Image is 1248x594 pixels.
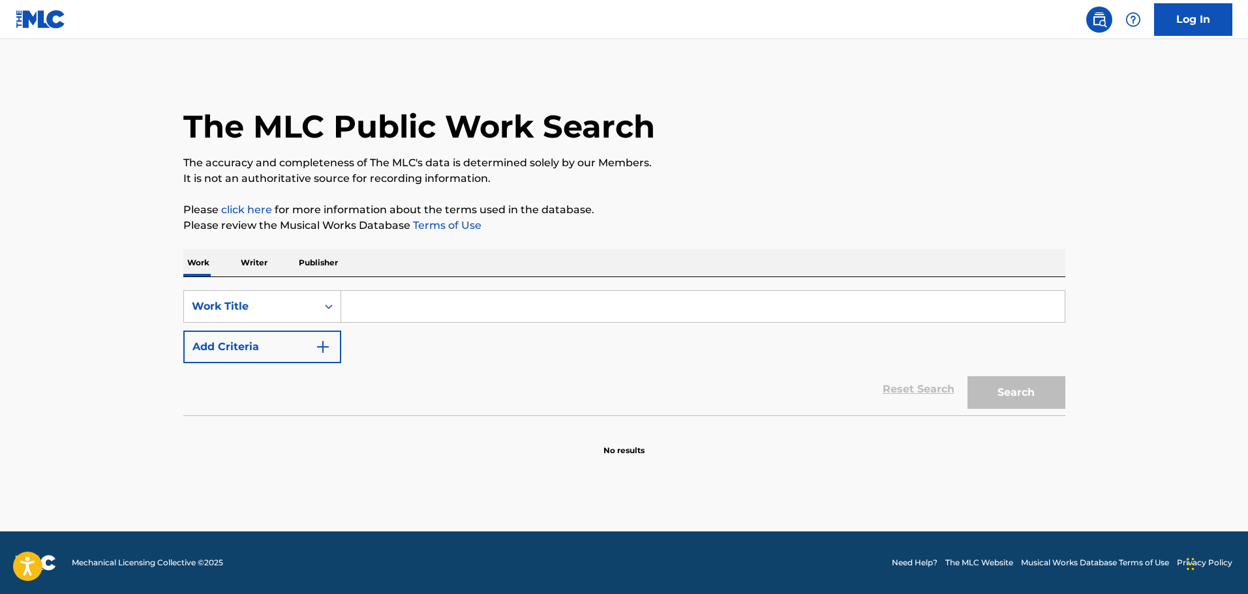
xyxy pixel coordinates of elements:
[892,557,937,569] a: Need Help?
[603,429,645,456] p: No results
[1086,7,1112,33] a: Public Search
[295,249,342,276] p: Publisher
[410,219,481,231] a: Terms of Use
[16,555,56,571] img: logo
[1021,557,1169,569] a: Musical Works Database Terms of Use
[1187,544,1195,584] div: Drag
[183,155,1065,171] p: The accuracy and completeness of The MLC's data is determined solely by our Members.
[1154,3,1232,36] a: Log In
[183,171,1065,186] p: It is not an authoritative source for recording information.
[183,249,213,276] p: Work
[315,339,331,355] img: 9d2ae6d4665cec9f34b9.svg
[237,249,271,276] p: Writer
[183,290,1065,415] form: Search Form
[183,107,655,146] h1: The MLC Public Work Search
[192,299,309,314] div: Work Title
[183,218,1065,233] p: Please review the Musical Works Database
[1120,7,1146,33] div: Help
[1125,12,1141,27] img: help
[72,557,223,569] span: Mechanical Licensing Collective © 2025
[1177,557,1232,569] a: Privacy Policy
[183,331,341,363] button: Add Criteria
[221,203,272,216] a: click here
[1183,531,1248,594] iframe: Chat Widget
[16,10,66,29] img: MLC Logo
[183,202,1065,218] p: Please for more information about the terms used in the database.
[945,557,1013,569] a: The MLC Website
[1091,12,1107,27] img: search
